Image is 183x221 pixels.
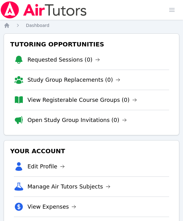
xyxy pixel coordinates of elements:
span: Dashboard [26,23,49,28]
h3: Tutoring Opportunities [9,39,174,50]
a: Manage Air Tutors Subjects [27,182,110,191]
a: View Expenses [27,202,76,211]
nav: Breadcrumb [4,22,179,28]
a: View Registerable Course Groups (0) [27,96,137,104]
a: Study Group Replacements (0) [27,76,120,84]
a: Open Study Group Invitations (0) [27,116,127,124]
h3: Your Account [9,145,174,157]
a: Requested Sessions (0) [27,55,100,64]
a: Edit Profile [27,162,65,171]
a: Dashboard [26,22,49,28]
